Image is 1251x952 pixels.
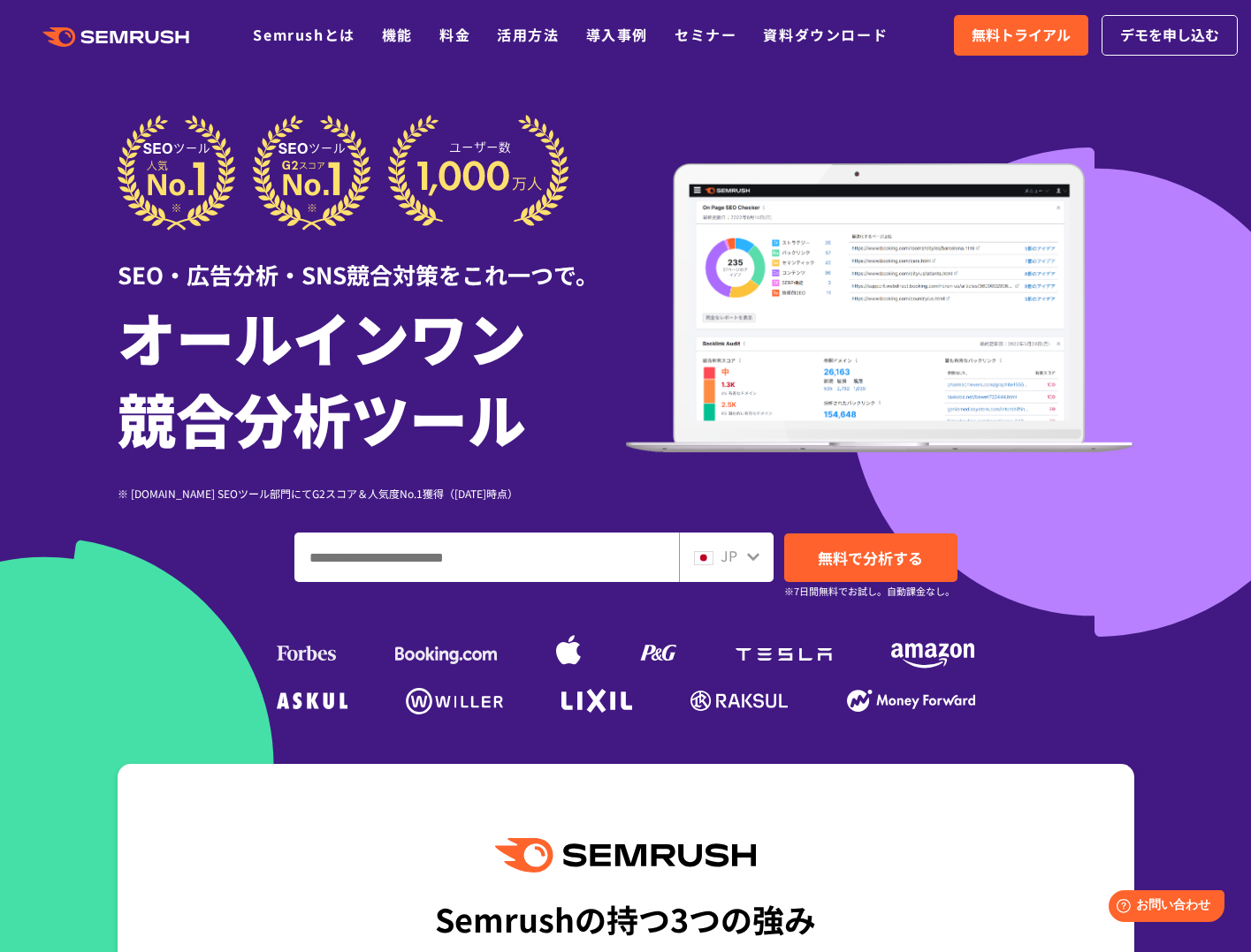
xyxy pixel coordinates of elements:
[118,485,626,502] div: ※ [DOMAIN_NAME] SEOツール部門にてG2スコア＆人気度No.1獲得（[DATE]時点）
[439,24,470,45] a: 料金
[382,24,413,45] a: 機能
[295,533,678,581] input: ドメイン、キーワードまたはURLを入力してください
[721,545,737,566] span: JP
[586,24,648,45] a: 導入事例
[818,547,923,569] span: 無料で分析する
[784,533,957,582] a: 無料で分析する
[1120,24,1219,47] span: デモを申し込む
[954,15,1088,56] a: 無料トライアル
[118,230,626,291] div: SEO・広告分析・SNS競合対策をこれ一つで。
[118,296,626,458] h1: オールインワン 競合分析ツール
[972,24,1071,47] span: 無料トライアル
[1102,15,1238,56] a: デモを申し込む
[435,886,816,951] div: Semrushの持つ3つの強み
[253,24,355,45] a: Semrushとは
[1094,883,1232,933] iframe: Help widget launcher
[675,24,736,45] a: セミナー
[497,24,559,45] a: 活用方法
[495,838,755,873] img: Semrush
[763,24,888,45] a: 資料ダウンロード
[784,583,955,600] small: ※7日間無料でお試し。自動課金なし。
